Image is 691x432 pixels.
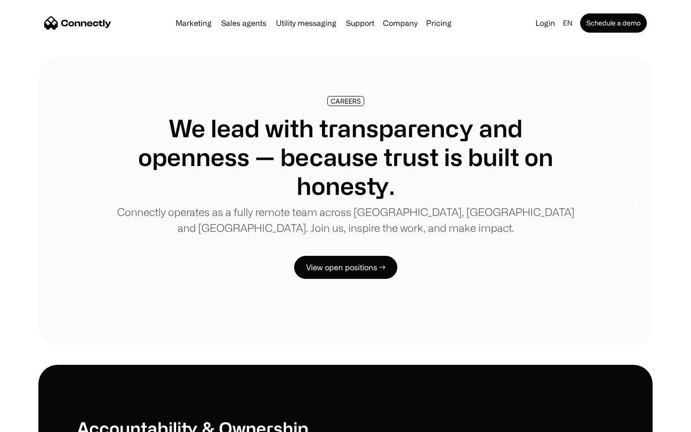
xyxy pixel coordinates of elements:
div: en [563,16,572,30]
aside: Language selected: English [10,414,58,429]
h1: We lead with transparency and openness — because trust is built on honesty. [115,114,576,200]
div: carousel [38,58,653,346]
ul: Language list [19,415,58,429]
a: Support [342,19,378,27]
a: Sales agents [217,19,270,27]
div: Company [380,16,420,30]
div: CAREERS [331,97,361,105]
a: View open positions → [294,256,397,279]
div: en [559,16,578,30]
p: Connectly operates as a fully remote team across [GEOGRAPHIC_DATA], [GEOGRAPHIC_DATA] and [GEOGRA... [115,204,576,236]
div: next slide [614,154,653,250]
div: Company [383,16,417,30]
a: Pricing [422,19,455,27]
div: 1 of 8 [38,58,653,346]
a: home [44,16,111,30]
a: Marketing [172,19,215,27]
a: Schedule a demo [580,13,647,33]
a: Login [532,16,559,30]
a: Utility messaging [272,19,340,27]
